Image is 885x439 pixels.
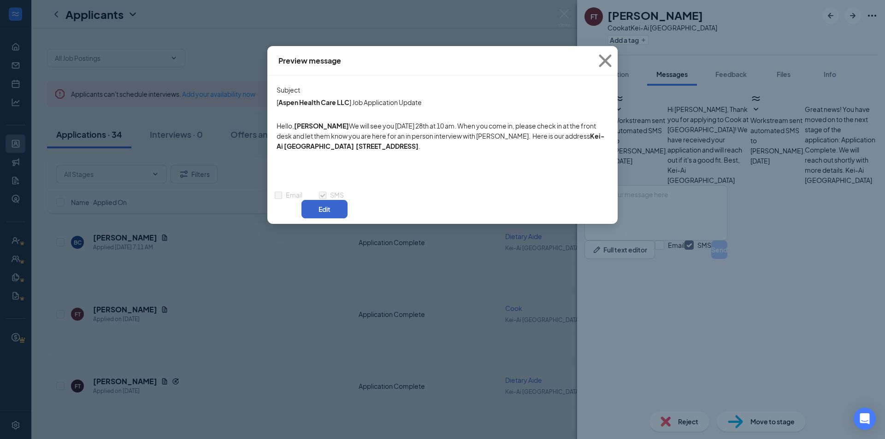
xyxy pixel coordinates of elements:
p: Hello, We will see you [DATE] 28th at 10 am. When you come in, please check in at the front desk ... [277,121,608,151]
button: Edit [301,200,348,218]
svg: Cross [593,48,618,73]
span: Email [282,190,306,200]
b: Aspen Health Care LLC [278,98,349,106]
span: SMS [326,190,348,200]
div: [ ] Job Application Update [277,97,608,107]
button: Close [593,46,618,76]
b: [PERSON_NAME] [294,122,349,130]
b: [STREET_ADDRESS] [356,142,419,150]
div: Preview message [278,56,341,66]
span: Subject [277,86,300,94]
div: Open Intercom Messenger [854,408,876,430]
